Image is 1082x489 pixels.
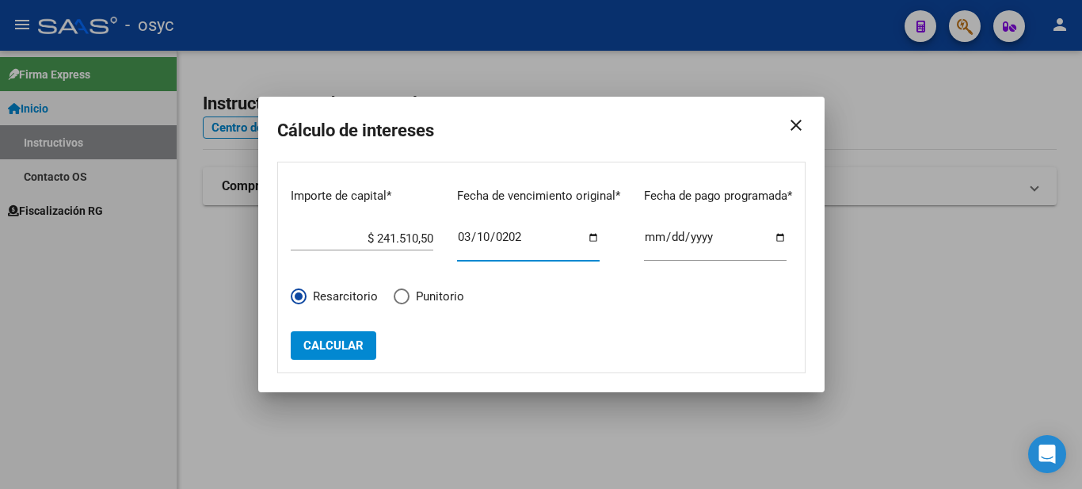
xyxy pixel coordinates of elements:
[1028,435,1066,473] div: Open Intercom Messenger
[291,331,376,360] button: Calcular
[291,288,480,314] mat-radio-group: Elija una opción *
[774,103,806,147] mat-icon: close
[644,187,792,205] p: Fecha de pago programada
[291,187,433,205] p: Importe de capital
[277,116,806,146] h2: Cálculo de intereses
[307,288,378,306] span: Resarcitorio
[303,338,364,353] span: Calcular
[410,288,464,306] span: Punitorio
[457,187,620,205] p: Fecha de vencimiento original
